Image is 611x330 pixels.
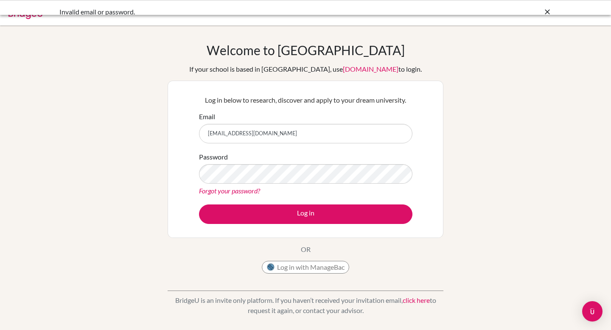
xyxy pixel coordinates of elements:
[189,64,422,74] div: If your school is based in [GEOGRAPHIC_DATA], use to login.
[301,244,311,254] p: OR
[199,112,215,122] label: Email
[262,261,349,274] button: Log in with ManageBac
[168,295,443,316] p: BridgeU is an invite only platform. If you haven’t received your invitation email, to request it ...
[199,204,412,224] button: Log in
[59,7,424,17] div: Invalid email or password.
[199,95,412,105] p: Log in below to research, discover and apply to your dream university.
[403,296,430,304] a: click here
[207,42,405,58] h1: Welcome to [GEOGRAPHIC_DATA]
[343,65,398,73] a: [DOMAIN_NAME]
[199,187,260,195] a: Forgot your password?
[199,152,228,162] label: Password
[582,301,603,322] div: Open Intercom Messenger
